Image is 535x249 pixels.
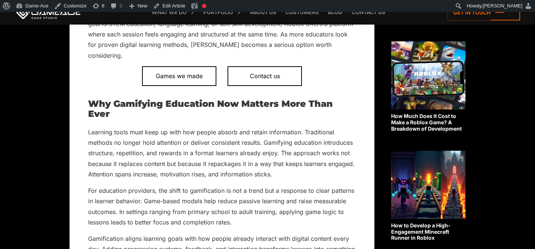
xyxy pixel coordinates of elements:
img: Related [391,151,465,219]
img: Related [391,41,465,109]
a: How Much Does It Cost to Make a Roblox Game? A Breakdown of Development [391,41,465,132]
a: Games we made [142,66,216,86]
span: [PERSON_NAME] [483,3,522,9]
h2: Why Gamifying Education Now Matters More Than Ever [88,99,356,119]
p: Learning tools must keep up with how people absorb and retain information. Traditional methods no... [88,127,356,180]
div: Focus keyphrase not set [202,4,206,8]
a: How to Develop a High-Engagement Minecraft Runner in Roblox [391,151,465,241]
p: For education providers, the shift to gamification is not a trend but a response to clear pattern... [88,185,356,228]
a: Contact us [228,66,302,86]
a: Get in touch [448,4,520,20]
